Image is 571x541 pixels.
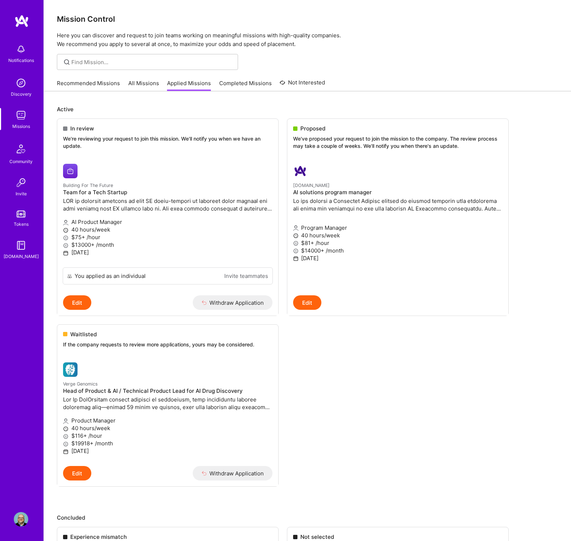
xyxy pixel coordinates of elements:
[63,243,68,248] i: icon MoneyGray
[63,381,98,387] small: Verge Genomics
[63,220,68,225] i: icon Applicant
[167,79,211,91] a: Applied Missions
[293,248,299,254] i: icon MoneyGray
[293,232,503,239] p: 40 hours/week
[17,211,25,217] img: tokens
[293,247,503,254] p: $14000+ /month
[63,388,272,394] h4: Head of Product & AI / Technical Product Lead for AI Drug Discovery
[293,164,308,178] img: A.Team company logo
[63,241,272,249] p: $13000+ /month
[293,233,299,238] i: icon Clock
[300,125,325,132] span: Proposed
[293,241,299,246] i: icon MoneyGray
[63,424,272,432] p: 40 hours/week
[63,419,68,424] i: icon Applicant
[63,362,78,377] img: Verge Genomics company logo
[14,175,28,190] img: Invite
[293,224,503,232] p: Program Manager
[70,533,127,541] span: Experience mismatch
[8,57,34,64] div: Notifications
[63,449,68,454] i: icon Calendar
[280,78,325,91] a: Not Interested
[57,14,558,24] h3: Mission Control
[14,42,28,57] img: bell
[12,512,30,527] a: User Avatar
[63,197,272,212] p: LOR ip dolorsit ametcons ad elit SE doeiu-tempori ut laboreet dolor magnaal eni admi veniamq nost...
[63,466,91,480] button: Edit
[63,249,272,256] p: [DATE]
[75,272,146,280] div: You applied as an individual
[57,105,558,113] p: Active
[63,228,68,233] i: icon Clock
[63,447,272,455] p: [DATE]
[63,426,68,432] i: icon Clock
[63,441,68,447] i: icon MoneyGray
[293,197,503,212] p: Lo ips dolorsi a Consectet Adipisc elitsed do eiusmod temporin utla etdolorema ali enima min veni...
[70,330,97,338] span: Waitlisted
[63,295,91,310] button: Edit
[219,79,272,91] a: Completed Missions
[12,122,30,130] div: Missions
[63,226,272,233] p: 40 hours/week
[63,250,68,256] i: icon Calendar
[14,220,29,228] div: Tokens
[9,158,33,165] div: Community
[14,512,28,527] img: User Avatar
[57,31,558,49] p: Here you can discover and request to join teams working on meaningful missions with high-quality ...
[224,272,268,280] a: Invite teammates
[63,233,272,241] p: $75+ /hour
[63,189,272,196] h4: Team for a Tech Startup
[293,254,503,262] p: [DATE]
[63,135,272,149] p: We're reviewing your request to join this mission. We'll notify you when we have an update.
[63,183,113,188] small: Building For The Future
[293,189,503,196] h4: AI solutions program manager
[63,164,78,178] img: Building For The Future company logo
[63,440,272,447] p: $19918+ /month
[63,341,272,348] p: If the company requests to review more applications, yours may be considered.
[71,58,233,66] input: Find Mission...
[14,108,28,122] img: teamwork
[293,239,503,247] p: $81+ /hour
[63,417,272,424] p: Product Manager
[293,256,299,261] i: icon Calendar
[11,90,32,98] div: Discovery
[293,135,503,149] p: We've proposed your request to join the mission to the company. The review process may take a cou...
[193,466,273,480] button: Withdraw Application
[4,253,39,260] div: [DOMAIN_NAME]
[63,218,272,226] p: AI Product Manager
[63,58,71,66] i: icon SearchGrey
[63,432,272,440] p: $116+ /hour
[293,183,330,188] small: [DOMAIN_NAME]
[293,295,321,310] button: Edit
[57,158,278,267] a: Building For The Future company logoBuilding For The FutureTeam for a Tech StartupLOR ip dolorsit...
[63,235,68,241] i: icon MoneyGray
[57,514,558,521] p: Concluded
[14,76,28,90] img: discovery
[293,225,299,231] i: icon Applicant
[14,238,28,253] img: guide book
[70,125,94,132] span: In review
[63,434,68,439] i: icon MoneyGray
[16,190,27,197] div: Invite
[12,140,30,158] img: Community
[14,14,29,28] img: logo
[287,158,508,295] a: A.Team company logo[DOMAIN_NAME]AI solutions program managerLo ips dolorsi a Consectet Adipisc el...
[193,295,273,310] button: Withdraw Application
[57,357,278,466] a: Verge Genomics company logoVerge GenomicsHead of Product & AI / Technical Product Lead for AI Dru...
[128,79,159,91] a: All Missions
[57,79,120,91] a: Recommended Missions
[63,396,272,411] p: Lor Ip DolOrsitam consect adipisci el seddoeiusm, temp incididuntu laboree doloremag aliq—enimad ...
